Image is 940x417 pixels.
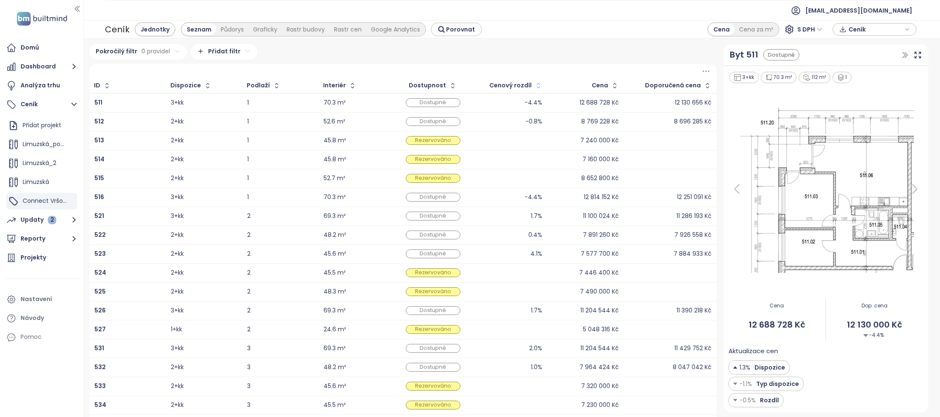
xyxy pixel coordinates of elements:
[323,83,346,88] div: Interiér
[531,308,542,313] div: 1.7%
[728,318,825,331] span: 12 688 728 Kč
[23,197,95,205] span: Connect Vršovice 5,7,8,9
[324,232,346,238] div: 48.2 m²
[324,176,345,181] div: 52.7 m²
[531,213,542,219] div: 1.7%
[406,363,460,372] div: Dostupné
[446,25,475,34] span: Porovnat
[94,365,106,370] a: 532
[94,212,104,220] b: 521
[191,44,257,60] div: Přidat filtr
[406,98,460,107] div: Dostupné
[324,119,345,124] div: 52.6 m²
[406,249,460,258] div: Dostupné
[324,327,346,332] div: 24.6 m²
[324,308,346,313] div: 69.3 m²
[584,194,619,200] div: 12 814 152 Kč
[248,24,282,35] div: Graficky
[761,72,797,83] div: 70.3 m²
[728,346,778,356] span: Aktualizace cen
[739,379,752,388] span: -1.1%
[94,306,106,315] b: 526
[752,363,785,372] span: Dispozice
[282,24,329,35] div: Rastr budovy
[171,251,184,257] div: 2+kk
[94,363,106,371] b: 532
[247,289,313,294] div: 2
[94,268,106,277] b: 524
[580,289,619,294] div: 7 490 000 Kč
[136,24,174,35] div: Jednotky
[324,194,346,200] div: 70.3 m²
[324,157,346,162] div: 45.8 m²
[171,346,184,351] div: 3+kk
[94,138,104,143] a: 513
[94,232,106,238] a: 522
[674,119,711,124] div: 8 696 285 Kč
[247,232,313,238] div: 2
[324,270,346,275] div: 45.5 m²
[431,23,482,36] button: Porovnat
[673,365,711,370] div: 8 047 042 Kč
[728,302,825,310] span: Cena
[94,193,104,201] b: 516
[94,327,106,332] a: 527
[48,216,56,224] div: 2
[171,157,184,162] div: 2+kk
[406,306,460,315] div: Dostupné
[580,100,619,105] div: 12 688 728 Kč
[171,402,184,408] div: 2+kk
[739,363,750,372] span: 1.3%
[4,212,79,228] button: Updaty 2
[324,402,346,408] div: 45.5 m²
[754,379,799,388] span: Typ dispozice
[94,231,106,239] b: 522
[247,270,313,275] div: 2
[6,155,77,172] div: Limuzská_2
[216,24,248,35] div: Půdorys
[4,249,79,266] a: Projekty
[182,24,216,35] div: Seznam
[23,140,70,148] span: Limuzská_pokus
[94,100,102,105] a: 511
[247,176,313,181] div: 1
[406,287,460,296] div: Rezervováno
[247,365,313,370] div: 3
[406,174,460,183] div: Rezervováno
[94,194,104,200] a: 516
[105,22,130,37] div: Ceník
[324,251,346,257] div: 45.6 m²
[170,83,201,88] div: Dispozice
[94,213,104,219] a: 521
[171,194,184,200] div: 3+kk
[406,193,460,202] div: Dostupné
[528,232,542,238] div: 0.4%
[171,100,184,105] div: 3+kk
[6,174,77,191] div: Limuzská
[730,48,758,61] a: Byt 511
[406,155,460,164] div: Rezervováno
[579,270,619,275] div: 7 446 400 Kč
[674,346,711,351] div: 11 429 752 Kč
[525,194,542,200] div: -4.4%
[581,251,619,257] div: 7 577 700 Kč
[675,100,711,105] div: 12 130 656 Kč
[580,138,619,143] div: 7 240 000 Kč
[758,396,779,405] span: Rozdíl
[171,365,184,370] div: 2+kk
[94,117,104,126] b: 512
[4,58,79,75] button: Dashboard
[94,325,106,333] b: 527
[94,251,106,257] a: 523
[826,302,923,310] span: Dop. cena
[4,329,79,346] div: Pomoc
[247,383,313,389] div: 3
[94,383,106,389] a: 533
[171,327,182,332] div: 1+kk
[676,213,711,219] div: 11 286 193 Kč
[247,100,313,105] div: 1
[247,327,313,332] div: 2
[94,155,104,163] b: 514
[406,136,460,145] div: Rezervováno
